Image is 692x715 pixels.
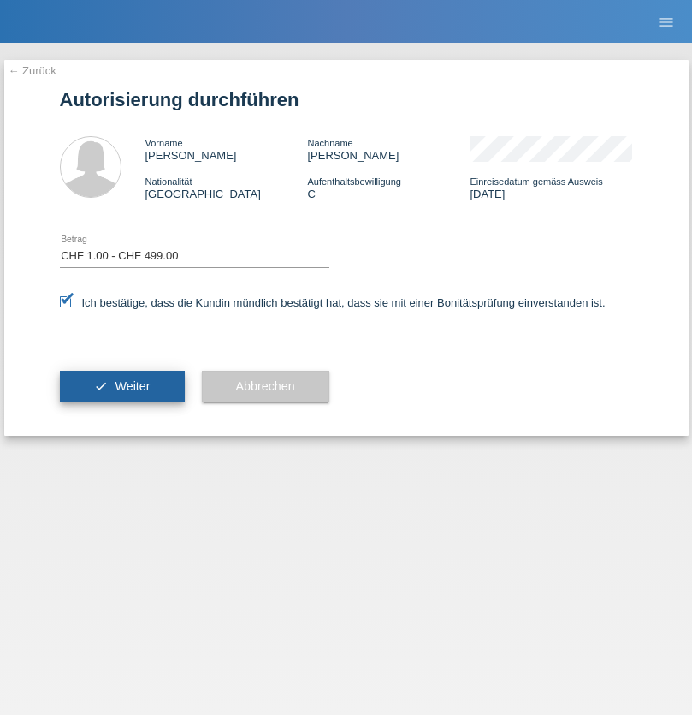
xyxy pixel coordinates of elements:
[649,16,683,27] a: menu
[145,138,183,148] span: Vorname
[145,175,308,200] div: [GEOGRAPHIC_DATA]
[470,175,632,200] div: [DATE]
[307,136,470,162] div: [PERSON_NAME]
[9,64,56,77] a: ← Zurück
[60,89,633,110] h1: Autorisierung durchführen
[60,371,185,403] button: check Weiter
[658,14,675,31] i: menu
[145,176,192,187] span: Nationalität
[470,176,602,187] span: Einreisedatum gemäss Ausweis
[115,379,150,393] span: Weiter
[60,296,606,309] label: Ich bestätige, dass die Kundin mündlich bestätigt hat, dass sie mit einer Bonitätsprüfung einvers...
[202,371,329,403] button: Abbrechen
[236,379,295,393] span: Abbrechen
[307,138,352,148] span: Nachname
[307,176,400,187] span: Aufenthaltsbewilligung
[94,379,108,393] i: check
[307,175,470,200] div: C
[145,136,308,162] div: [PERSON_NAME]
